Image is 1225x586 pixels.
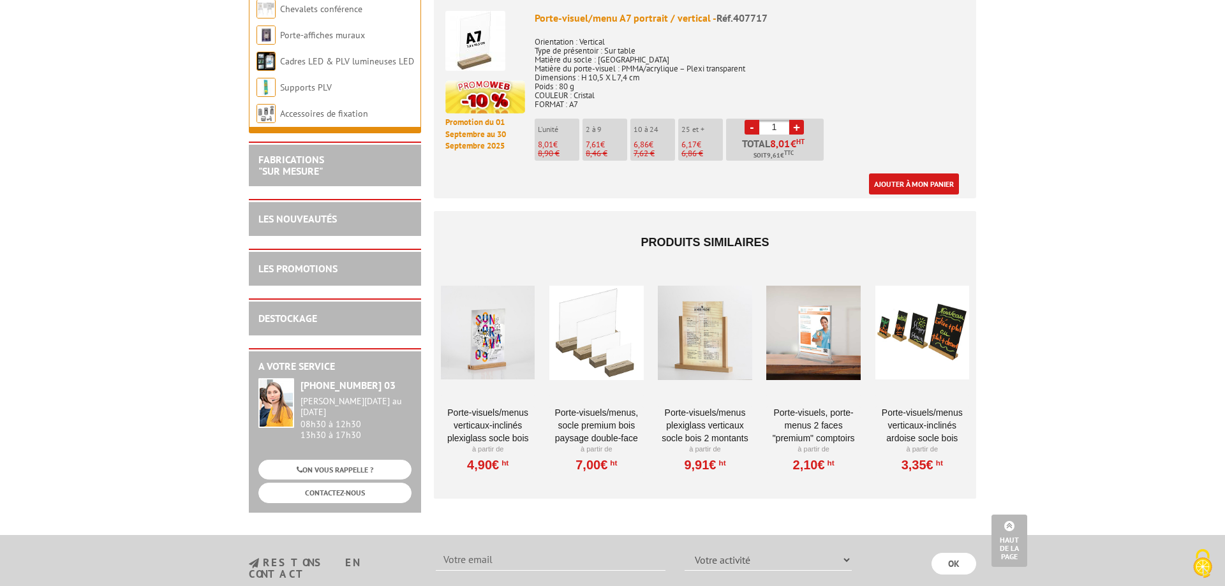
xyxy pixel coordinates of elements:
a: - [745,120,759,135]
a: Supports PLV [280,82,332,93]
p: Total [729,138,824,161]
p: 2 à 9 [586,125,627,134]
a: Chevalets conférence [280,3,362,15]
img: Accessoires de fixation [256,104,276,123]
img: promotion [445,80,525,114]
p: À partir de [658,444,752,455]
sup: HT [499,458,509,467]
sup: HT [933,458,943,467]
a: 4,90€HT [467,461,509,469]
span: 8,01 [770,138,791,149]
a: Porte-Visuels/Menus Plexiglass Verticaux Socle Bois 2 Montants [658,406,752,444]
img: Cadres LED & PLV lumineuses LED [256,52,276,71]
p: € [634,140,675,149]
p: € [538,140,579,149]
button: Cookies (fenêtre modale) [1180,543,1225,586]
p: À partir de [441,444,535,455]
a: Accessoires de fixation [280,108,368,119]
span: Réf.407717 [716,11,768,24]
p: 7,62 € [634,149,675,158]
p: 6,86 € [681,149,723,158]
a: LES PROMOTIONS [258,262,338,275]
span: 6,86 [634,139,649,150]
p: 10 à 24 [634,125,675,134]
a: CONTACTEZ-NOUS [258,483,412,502]
div: [PERSON_NAME][DATE] au [DATE] [301,396,412,418]
span: Produits similaires [641,236,769,249]
a: 9,91€HT [684,461,725,469]
img: widget-service.jpg [258,378,294,428]
a: + [789,120,804,135]
a: Porte-affiches muraux [280,29,365,41]
p: 8,46 € [586,149,627,158]
p: € [681,140,723,149]
sup: HT [796,137,805,146]
p: Orientation : Vertical Type de présentoir : Sur table Matière du socle : [GEOGRAPHIC_DATA] Matièr... [535,29,965,109]
span: 8,01 [538,139,553,150]
h3: restons en contact [249,557,417,580]
img: Supports PLV [256,78,276,97]
sup: HT [825,458,835,467]
div: Porte-visuel/menu A7 portrait / vertical - [535,11,965,26]
sup: HT [716,458,725,467]
strong: [PHONE_NUMBER] 03 [301,379,396,392]
img: Porte-affiches muraux [256,26,276,45]
input: OK [932,553,976,575]
sup: HT [607,458,617,467]
a: Porte-visuels, Porte-menus 2 faces "Premium" comptoirs [766,406,860,444]
img: Cookies (fenêtre modale) [1187,548,1219,580]
p: 25 et + [681,125,723,134]
p: À partir de [875,444,969,455]
a: Haut de la page [991,515,1027,567]
img: newsletter.jpg [249,558,259,569]
h2: A votre service [258,361,412,372]
a: Porte-Visuels/Menus verticaux-inclinés ardoise socle bois [875,406,969,444]
p: Promotion du 01 Septembre au 30 Septembre 2025 [445,117,525,152]
span: 6,17 [681,139,697,150]
a: 3,35€HT [902,461,943,469]
img: Porte-visuel/menu A7 portrait / vertical [445,11,505,71]
input: Votre email [436,549,665,571]
a: ON VOUS RAPPELLE ? [258,460,412,480]
a: 2,10€HT [793,461,835,469]
a: PORTE-VISUELS/MENUS, SOCLE PREMIUM BOIS PAYSAGE DOUBLE-FACE [549,406,643,444]
p: À partir de [766,444,860,455]
a: LES NOUVEAUTÉS [258,212,337,225]
a: Cadres LED & PLV lumineuses LED [280,55,414,67]
p: L'unité [538,125,579,134]
a: 7,00€HT [575,461,617,469]
a: Porte-Visuels/Menus verticaux-inclinés plexiglass socle bois [441,406,535,444]
span: 9,61 [767,150,780,161]
sup: TTC [784,149,794,156]
a: Ajouter à mon panier [869,173,959,194]
a: DESTOCKAGE [258,312,317,325]
span: 7,61 [586,139,600,150]
p: À partir de [549,444,643,455]
span: Soit € [754,150,794,161]
p: € [586,140,627,149]
span: € [791,138,796,149]
p: 8,90 € [538,149,579,158]
a: FABRICATIONS"Sur Mesure" [258,153,324,177]
div: 08h30 à 12h30 13h30 à 17h30 [301,396,412,440]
